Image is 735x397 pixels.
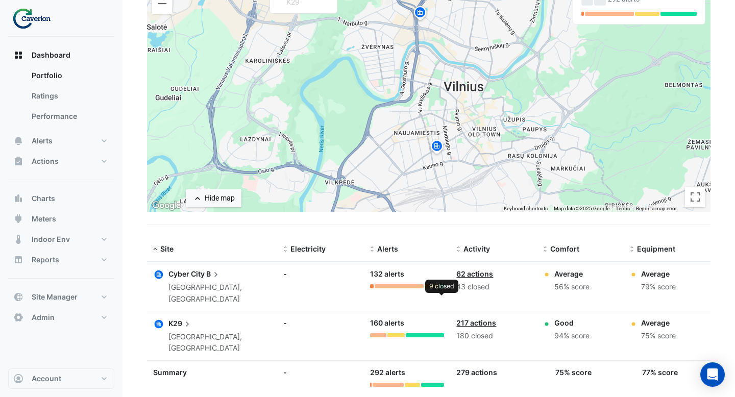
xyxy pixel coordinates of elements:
[554,330,590,342] div: 94% score
[13,214,23,224] app-icon: Meters
[8,287,114,307] button: Site Manager
[283,367,358,378] div: -
[504,205,548,212] button: Keyboard shortcuts
[636,206,677,211] a: Report a map error
[554,268,590,279] div: Average
[8,131,114,151] button: Alerts
[13,156,23,166] app-icon: Actions
[32,255,59,265] span: Reports
[283,317,358,328] div: -
[641,317,676,328] div: Average
[13,50,23,60] app-icon: Dashboard
[168,331,271,355] div: [GEOGRAPHIC_DATA], [GEOGRAPHIC_DATA]
[32,136,53,146] span: Alerts
[8,188,114,209] button: Charts
[425,280,458,293] div: 9 closed
[13,312,23,322] app-icon: Admin
[456,367,531,378] div: 279 actions
[429,139,445,157] img: site-pin.svg
[283,268,358,279] div: -
[32,292,78,302] span: Site Manager
[32,312,55,322] span: Admin
[32,193,55,204] span: Charts
[456,318,496,327] a: 217 actions
[150,199,183,212] a: Open this area in Google Maps (opens a new window)
[641,268,676,279] div: Average
[153,368,187,377] span: Summary
[205,193,235,204] div: Hide map
[8,65,114,131] div: Dashboard
[555,367,592,378] div: 75% score
[370,367,445,379] div: 292 alerts
[168,317,192,329] span: K29
[12,8,58,29] img: Company Logo
[13,255,23,265] app-icon: Reports
[32,156,59,166] span: Actions
[168,282,271,305] div: [GEOGRAPHIC_DATA], [GEOGRAPHIC_DATA]
[160,244,174,253] span: Site
[13,136,23,146] app-icon: Alerts
[463,244,490,253] span: Activity
[8,45,114,65] button: Dashboard
[8,307,114,328] button: Admin
[13,292,23,302] app-icon: Site Manager
[641,281,676,293] div: 79% score
[370,317,445,329] div: 160 alerts
[13,193,23,204] app-icon: Charts
[456,330,531,342] div: 180 closed
[32,374,61,384] span: Account
[23,65,114,86] a: Portfolio
[150,199,183,212] img: Google
[8,209,114,229] button: Meters
[32,50,70,60] span: Dashboard
[13,234,23,244] app-icon: Indoor Env
[641,330,676,342] div: 75% score
[554,206,609,211] span: Map data ©2025 Google
[168,269,205,278] span: Cyber City
[290,244,326,253] span: Electricity
[370,268,445,280] div: 132 alerts
[456,269,493,278] a: 62 actions
[554,281,590,293] div: 56% score
[8,250,114,270] button: Reports
[23,106,114,127] a: Performance
[642,367,678,378] div: 77% score
[456,281,531,293] div: 43 closed
[8,151,114,171] button: Actions
[23,86,114,106] a: Ratings
[412,5,428,23] img: site-pin.svg
[700,362,725,387] div: Open Intercom Messenger
[377,244,398,253] span: Alerts
[616,206,630,211] a: Terms (opens in new tab)
[206,268,221,280] span: B
[637,244,675,253] span: Equipment
[550,244,579,253] span: Comfort
[186,189,241,207] button: Hide map
[685,187,705,207] button: Toggle fullscreen view
[8,368,114,389] button: Account
[554,317,590,328] div: Good
[8,229,114,250] button: Indoor Env
[32,234,70,244] span: Indoor Env
[32,214,56,224] span: Meters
